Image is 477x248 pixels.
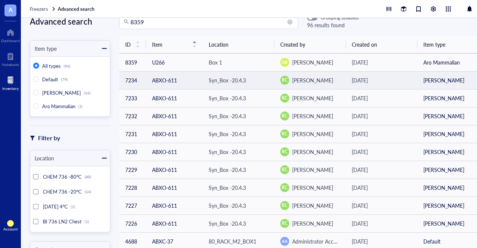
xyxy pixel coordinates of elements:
div: Inventory [2,86,19,91]
div: (1) [78,104,83,109]
div: Syn_Box -20.4.3 [209,183,246,192]
td: ABXO-611 [146,89,203,107]
td: ABXO-611 [146,71,203,89]
div: Syn_Box -20.4.3 [209,148,246,156]
div: Syn_Box -20.4.3 [209,166,246,174]
div: 96 results found [307,21,358,29]
div: [DATE] [352,76,411,84]
span: [PERSON_NAME] [292,112,333,120]
span: A [9,5,13,14]
div: Notebook [2,62,19,67]
th: Created on [346,36,417,53]
span: Administrator Account [292,238,344,245]
div: (79) [61,77,68,82]
div: Item type [30,44,57,53]
td: ABXO-611 [146,143,203,161]
div: [DATE] [352,237,411,245]
td: 7229 [119,161,146,179]
td: ABXO-611 [146,107,203,125]
div: (14) [85,189,91,194]
span: [DATE] 4°C [43,203,68,210]
div: (80) [85,175,91,179]
td: 7226 [119,214,146,232]
div: [DATE] [352,201,411,210]
span: CHEM 736 -20°C [43,188,82,195]
div: Account [3,227,18,231]
td: 7231 [119,125,146,143]
td: ABXO-611 [146,197,203,214]
td: 7232 [119,107,146,125]
span: GB [282,59,288,66]
span: [PERSON_NAME] [292,166,333,173]
span: RC [282,184,288,191]
span: RC [282,95,288,101]
div: (16) [84,91,91,95]
td: U266 [146,53,203,71]
a: Inventory [2,74,19,91]
span: [PERSON_NAME] [42,89,81,96]
div: Syn_Box -20.4.3 [209,94,246,102]
td: 7227 [119,197,146,214]
div: [DATE] [352,58,411,66]
span: Item [152,40,188,48]
div: (96) [64,64,70,68]
span: [PERSON_NAME] [292,148,333,156]
a: Dashboard [1,26,20,43]
td: ABXO-611 [146,214,203,232]
div: [DATE] [352,219,411,227]
div: Filter by [38,133,60,143]
span: [PERSON_NAME] [292,59,333,66]
div: 80_RACK_M2_BOX1 [209,237,256,245]
span: RC [282,148,288,155]
div: Advanced search [30,14,110,28]
a: Notebook [2,50,19,67]
div: Syn_Box -20.4.3 [209,219,246,227]
td: 8359 [119,53,146,71]
td: 7228 [119,179,146,197]
span: [PERSON_NAME] [292,220,333,227]
td: ABXO-611 [146,161,203,179]
td: 7230 [119,143,146,161]
span: Aro Mammalian [42,103,75,110]
span: [PERSON_NAME] [292,130,333,138]
span: [PERSON_NAME] [292,76,333,84]
span: AA [282,238,287,245]
span: [PERSON_NAME] [292,184,333,191]
td: ABXO-611 [146,179,203,197]
th: Created by [274,36,346,53]
div: [DATE] [352,148,411,156]
span: RC [282,77,288,84]
div: [DATE] [352,112,411,120]
div: [DATE] [352,130,411,138]
a: Advanced search [58,6,96,12]
div: Syn_Box -20.4.3 [209,76,246,84]
div: [DATE] [352,166,411,174]
span: AR [9,222,12,225]
div: Box 1 [209,58,222,66]
div: [DATE] [352,183,411,192]
span: RC [282,113,288,119]
div: Dashboard [1,38,20,43]
span: RC [282,202,288,209]
td: ABXO-611 [146,125,203,143]
span: RC [282,166,288,173]
div: Syn_Box -20.4.3 [209,130,246,138]
span: Freezers [30,5,48,12]
div: (1) [85,219,89,224]
th: Item [146,36,203,53]
th: ID [119,36,146,53]
span: Default [42,76,58,83]
span: BI 736 LN2 Chest [43,218,82,225]
div: Syn_Box -20.4.3 [209,112,246,120]
td: 7234 [119,71,146,89]
div: Syn_Box -20.4.3 [209,201,246,210]
div: [DATE] [352,94,411,102]
a: Freezers [30,6,56,12]
span: ID [125,40,131,48]
span: [PERSON_NAME] [292,94,333,102]
div: Location [30,154,54,162]
span: [PERSON_NAME] [292,202,333,209]
span: RC [282,220,288,227]
th: Location [203,36,274,53]
span: All types [42,62,61,69]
